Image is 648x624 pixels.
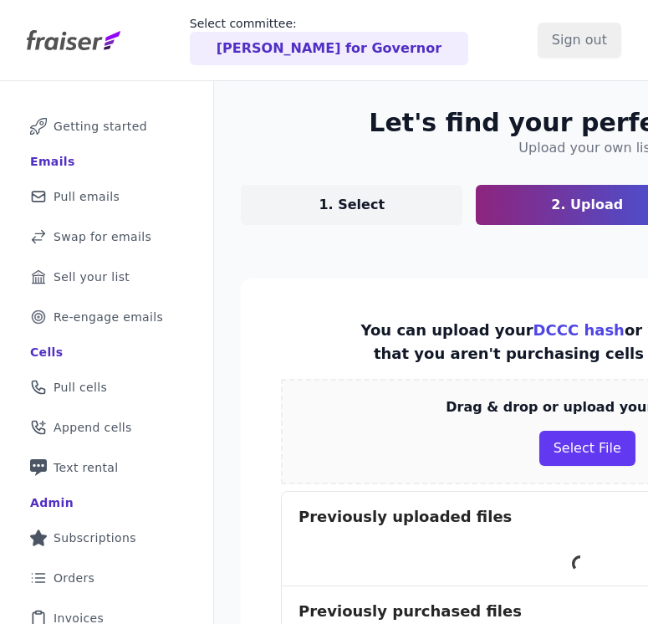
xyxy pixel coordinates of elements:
[319,195,385,215] p: 1. Select
[54,118,147,135] span: Getting started
[30,494,74,511] div: Admin
[13,369,200,406] a: Pull cells
[13,409,200,446] a: Append cells
[54,529,136,546] span: Subscriptions
[54,309,163,325] span: Re-engage emails
[54,269,130,285] span: Sell your list
[13,449,200,486] a: Text rental
[298,600,522,623] h3: Previously purchased files
[190,15,468,32] p: Select committee:
[54,188,120,205] span: Pull emails
[13,108,200,145] a: Getting started
[13,178,200,215] a: Pull emails
[13,218,200,255] a: Swap for emails
[54,570,94,586] span: Orders
[13,560,200,596] a: Orders
[241,185,462,225] a: 1. Select
[13,258,200,295] a: Sell your list
[217,38,441,59] p: [PERSON_NAME] for Governor
[13,519,200,556] a: Subscriptions
[539,431,635,466] button: Select File
[190,15,468,65] a: Select committee: [PERSON_NAME] for Governor
[54,228,151,245] span: Swap for emails
[27,30,120,50] img: Fraiser Logo
[30,153,75,170] div: Emails
[533,321,625,339] a: DCCC hash
[538,23,621,58] input: Sign out
[54,459,119,476] span: Text rental
[298,505,512,529] h3: Previously uploaded files
[54,379,107,396] span: Pull cells
[54,419,132,436] span: Append cells
[551,195,623,215] p: 2. Upload
[13,299,200,335] a: Re-engage emails
[30,344,63,361] div: Cells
